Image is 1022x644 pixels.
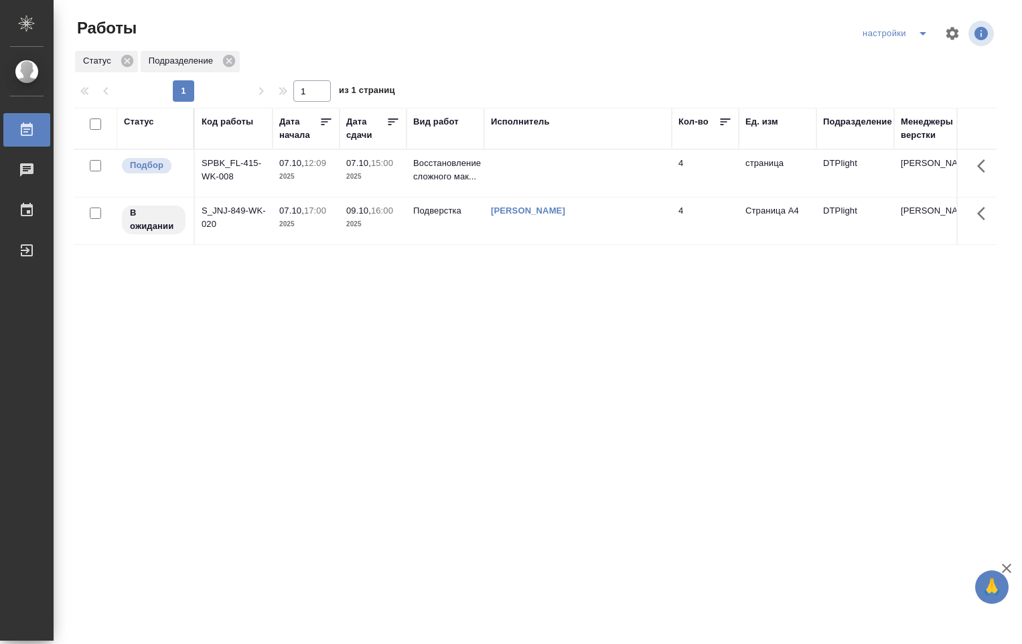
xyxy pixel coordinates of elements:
[816,197,894,244] td: DTPlight
[901,157,965,170] p: [PERSON_NAME]
[83,54,116,68] p: Статус
[346,115,386,142] div: Дата сдачи
[739,150,816,197] td: страница
[304,206,326,216] p: 17:00
[149,54,218,68] p: Подразделение
[901,115,965,142] div: Менеджеры верстки
[745,115,778,129] div: Ед. изм
[969,150,1001,182] button: Здесь прячутся важные кнопки
[491,206,565,216] a: [PERSON_NAME]
[672,197,739,244] td: 4
[124,115,154,129] div: Статус
[279,170,333,183] p: 2025
[980,573,1003,601] span: 🙏
[739,197,816,244] td: Страница А4
[202,115,253,129] div: Код работы
[130,159,163,172] p: Подбор
[279,115,319,142] div: Дата начала
[141,51,240,72] div: Подразделение
[346,158,371,168] p: 07.10,
[346,218,400,231] p: 2025
[413,115,459,129] div: Вид работ
[339,82,395,102] span: из 1 страниц
[975,570,1009,604] button: 🙏
[346,206,371,216] p: 09.10,
[195,197,273,244] td: S_JNJ-849-WK-020
[279,218,333,231] p: 2025
[901,204,965,218] p: [PERSON_NAME]
[968,21,997,46] span: Посмотреть информацию
[678,115,709,129] div: Кол-во
[121,157,187,175] div: Можно подбирать исполнителей
[74,17,137,39] span: Работы
[816,150,894,197] td: DTPlight
[823,115,892,129] div: Подразделение
[491,115,550,129] div: Исполнитель
[413,157,478,183] p: Восстановление сложного мак...
[346,170,400,183] p: 2025
[969,197,1001,230] button: Здесь прячутся важные кнопки
[279,206,304,216] p: 07.10,
[304,158,326,168] p: 12:09
[413,204,478,218] p: Подверстка
[859,23,936,44] div: split button
[121,204,187,236] div: Исполнитель назначен, приступать к работе пока рано
[672,150,739,197] td: 4
[371,206,393,216] p: 16:00
[279,158,304,168] p: 07.10,
[371,158,393,168] p: 15:00
[75,51,138,72] div: Статус
[195,150,273,197] td: SPBK_FL-415-WK-008
[130,206,177,233] p: В ожидании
